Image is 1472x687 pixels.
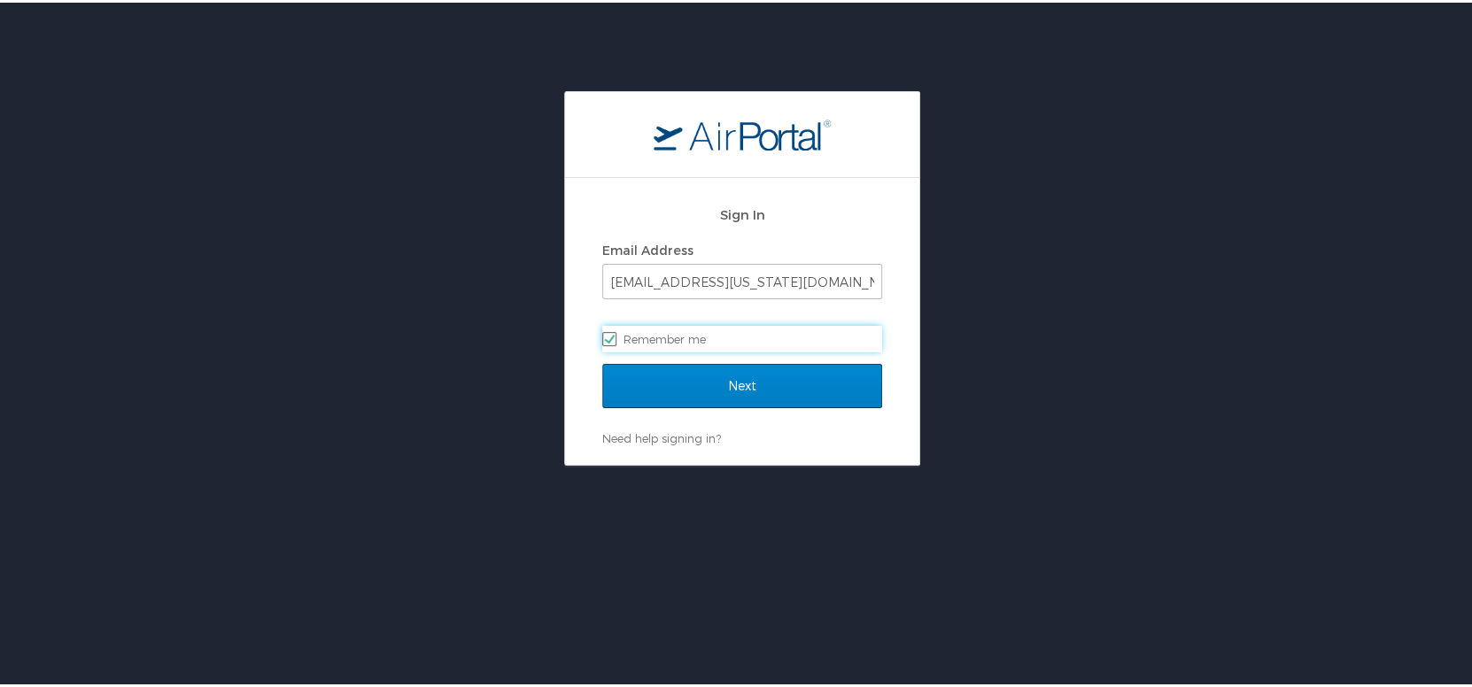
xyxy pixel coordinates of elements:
[602,240,693,255] label: Email Address
[602,428,721,443] a: Need help signing in?
[602,202,882,222] h2: Sign In
[602,361,882,405] input: Next
[654,116,831,148] img: logo
[602,323,882,350] label: Remember me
